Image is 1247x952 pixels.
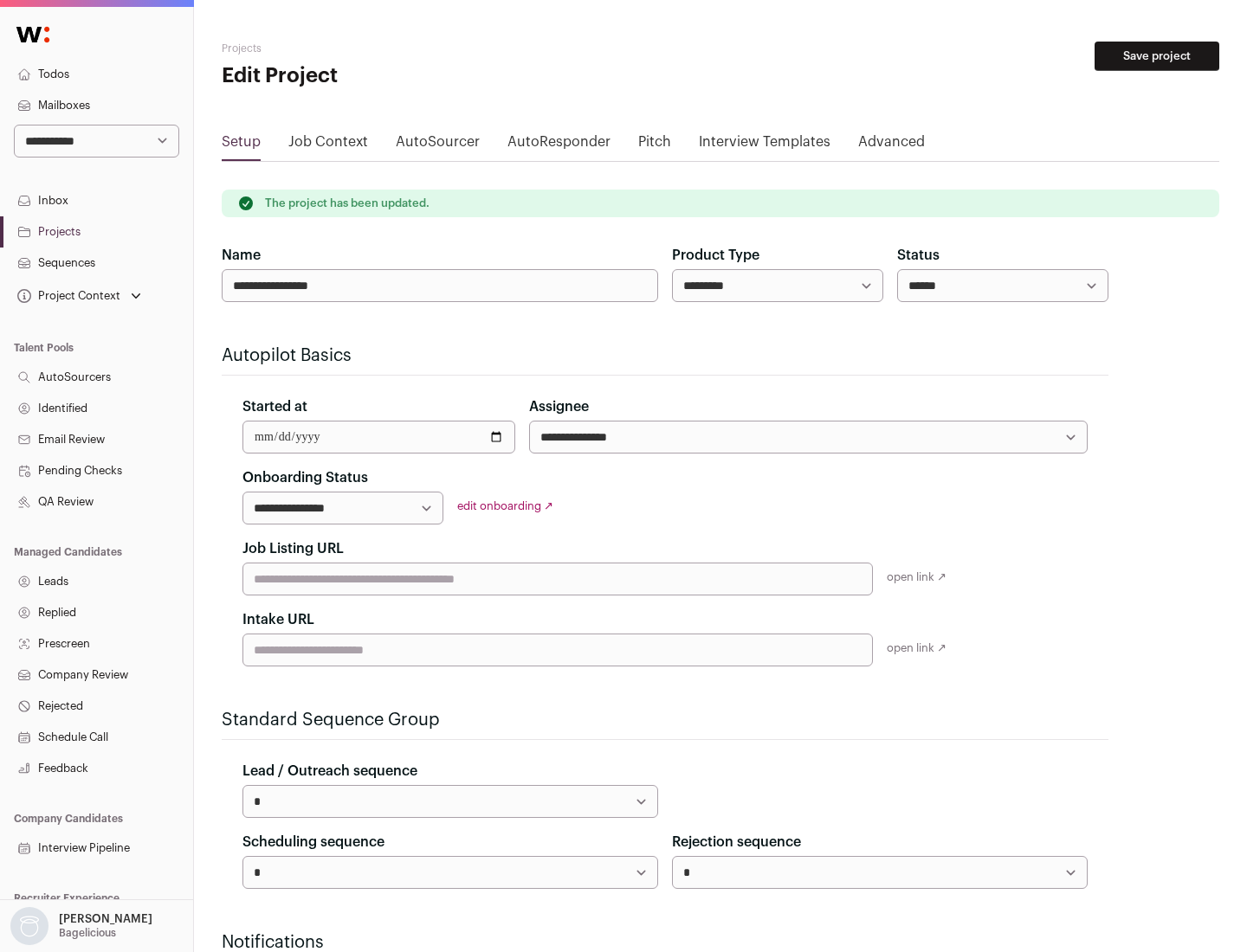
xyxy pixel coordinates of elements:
img: Wellfound [7,17,59,52]
button: Open dropdown [14,284,145,308]
a: Advanced [858,132,925,159]
label: Assignee [529,396,589,417]
label: Product Type [672,245,759,266]
p: [PERSON_NAME] [59,912,152,926]
button: Open dropdown [7,907,156,945]
a: edit onboarding ↗ [457,500,553,511]
p: Bagelicious [59,926,116,940]
label: Intake URL [242,609,314,630]
h2: Standard Sequence Group [222,708,1108,732]
label: Started at [242,396,307,417]
p: The project has been updated. [265,196,430,210]
a: AutoSourcer [396,132,480,159]
label: Name [222,245,261,266]
a: Pitch [638,132,671,159]
a: Interview Templates [699,132,830,159]
label: Status [897,245,940,266]
label: Scheduling sequence [242,832,384,852]
div: Project Context [14,289,120,303]
label: Job Listing URL [242,538,344,559]
h1: Edit Project [222,62,554,90]
h2: Projects [222,42,554,55]
label: Rejection sequence [672,832,801,852]
h2: Autopilot Basics [222,344,1108,368]
label: Lead / Outreach sequence [242,761,417,782]
a: AutoResponder [507,132,611,159]
img: nopic.png [10,907,48,945]
a: Job Context [288,132,368,159]
button: Save project [1095,42,1219,71]
label: Onboarding Status [242,467,368,488]
a: Setup [222,132,261,159]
